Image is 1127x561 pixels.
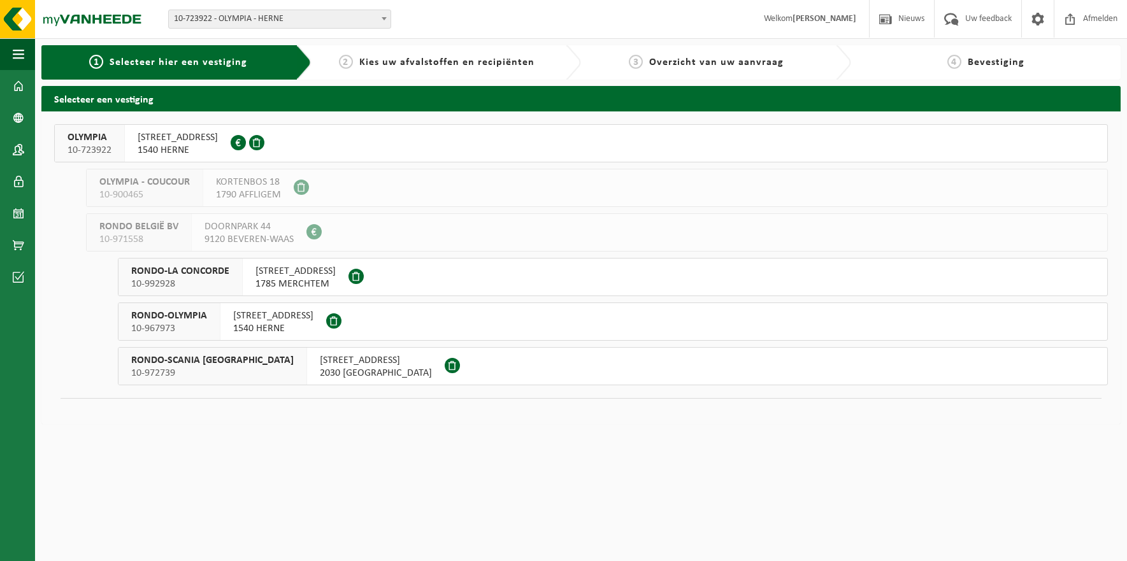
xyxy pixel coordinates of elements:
span: [STREET_ADDRESS] [255,265,336,278]
span: 10-723922 - OLYMPIA - HERNE [169,10,391,28]
span: RONDO BELGIË BV [99,220,178,233]
button: OLYMPIA 10-723922 [STREET_ADDRESS]1540 HERNE [54,124,1108,162]
span: 1540 HERNE [138,144,218,157]
span: Bevestiging [968,57,1024,67]
span: 1790 AFFLIGEM [216,188,281,201]
span: 4 [947,55,961,69]
strong: [PERSON_NAME] [793,14,856,24]
span: RONDO-SCANIA [GEOGRAPHIC_DATA] [131,354,294,367]
button: RONDO-OLYMPIA 10-967973 [STREET_ADDRESS]1540 HERNE [118,302,1108,341]
button: RONDO-LA CONCORDE 10-992928 [STREET_ADDRESS]1785 MERCHTEM [118,258,1108,296]
span: 10-972739 [131,367,294,380]
span: 10-900465 [99,188,190,201]
span: 10-992928 [131,278,229,290]
button: RONDO-SCANIA [GEOGRAPHIC_DATA] 10-972739 [STREET_ADDRESS]2030 [GEOGRAPHIC_DATA] [118,347,1108,385]
span: KORTENBOS 18 [216,176,281,188]
span: OLYMPIA - COUCOUR [99,176,190,188]
span: [STREET_ADDRESS] [138,131,218,144]
span: OLYMPIA [68,131,111,144]
span: 1785 MERCHTEM [255,278,336,290]
span: Selecteer hier een vestiging [110,57,247,67]
span: Kies uw afvalstoffen en recipiënten [359,57,535,67]
span: 1540 HERNE [233,322,313,335]
span: 10-723922 - OLYMPIA - HERNE [168,10,391,29]
span: RONDO-LA CONCORDE [131,265,229,278]
span: Overzicht van uw aanvraag [649,57,784,67]
h2: Selecteer een vestiging [41,86,1121,111]
span: 9120 BEVEREN-WAAS [205,233,294,246]
span: [STREET_ADDRESS] [320,354,432,367]
span: 10-967973 [131,322,207,335]
span: 2030 [GEOGRAPHIC_DATA] [320,367,432,380]
span: 3 [629,55,643,69]
span: DOORNPARK 44 [205,220,294,233]
span: 10-971558 [99,233,178,246]
span: 1 [89,55,103,69]
span: RONDO-OLYMPIA [131,309,207,322]
span: 2 [339,55,353,69]
span: [STREET_ADDRESS] [233,309,313,322]
span: 10-723922 [68,144,111,157]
